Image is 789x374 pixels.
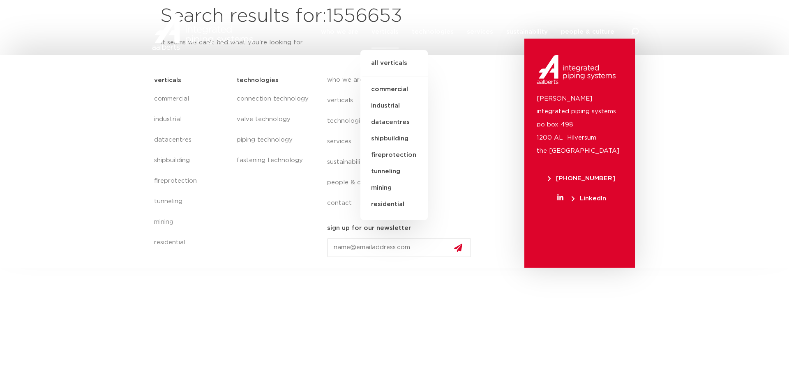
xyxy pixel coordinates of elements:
[454,243,462,252] img: send.svg
[237,130,311,150] a: piping technology
[360,131,428,147] a: shipbuilding
[572,195,606,202] span: LinkedIn
[154,109,228,130] a: industrial
[327,222,411,235] h5: sign up for our newsletter
[237,89,311,171] nav: Menu
[327,152,478,172] a: sustainability
[154,212,228,232] a: mining
[154,89,228,109] a: commercial
[360,81,428,98] a: commercial
[537,175,627,181] a: [PHONE_NUMBER]
[327,131,478,152] a: services
[154,171,228,191] a: fireprotection
[327,90,478,111] a: verticals
[561,15,614,48] a: people & culture
[360,98,428,114] a: industrial
[321,15,358,48] a: who we are
[327,238,471,257] input: name@emailaddress.com
[360,147,428,163] a: fireprotection
[327,172,478,193] a: people & culture
[548,175,615,181] span: [PHONE_NUMBER]
[327,193,478,213] a: contact
[360,58,428,76] a: all verticals
[154,150,228,171] a: shipbuilding
[360,180,428,196] a: mining
[371,15,399,48] a: verticals
[506,15,548,48] a: sustainability
[360,196,428,213] a: residential
[237,150,311,171] a: fastening technology
[154,232,228,253] a: residential
[237,74,279,87] h5: technologies
[360,163,428,180] a: tunneling
[360,114,428,131] a: datacentres
[154,130,228,150] a: datacentres
[327,111,478,131] a: technologies
[537,92,623,158] p: [PERSON_NAME] integrated piping systems po box 498 1200 AL Hilversum the [GEOGRAPHIC_DATA]
[321,15,614,48] nav: Menu
[237,109,311,130] a: valve technology
[327,70,478,213] nav: Menu
[412,15,454,48] a: technologies
[237,89,311,109] a: connection technology
[537,195,627,202] a: LinkedIn
[154,89,228,253] nav: Menu
[154,191,228,212] a: tunneling
[360,50,428,220] ul: verticals
[327,70,478,90] a: who we are
[467,15,493,48] a: services
[154,74,181,87] h5: verticals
